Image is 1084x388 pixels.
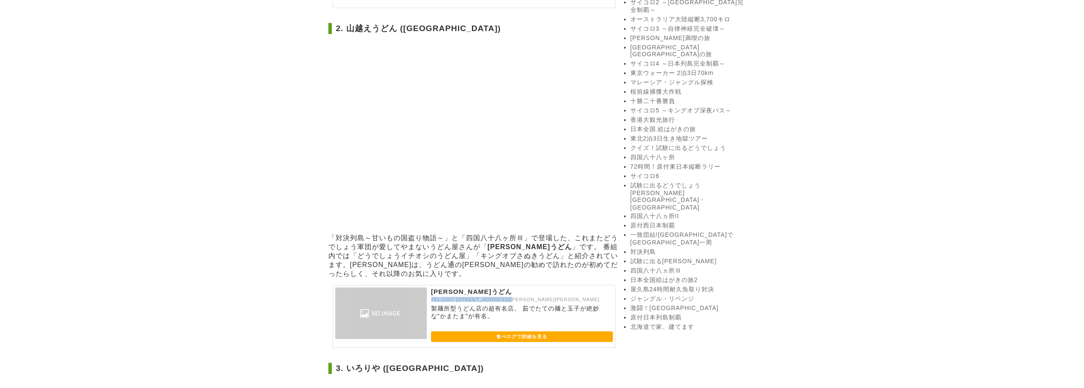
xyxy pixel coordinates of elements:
[431,287,613,297] p: [PERSON_NAME]うどん
[488,243,572,250] strong: [PERSON_NAME]うどん
[630,60,750,68] a: サイコロ4 ～日本列島完全制覇～
[630,44,750,58] a: [GEOGRAPHIC_DATA][GEOGRAPHIC_DATA]の旅
[630,323,750,331] a: 北海道で家、建てます
[630,79,750,86] a: マレーシア・ジャングル探検
[630,286,750,293] a: 屋久島24時間耐久魚取り対決
[630,154,750,161] a: 四国八十八ヶ所
[630,314,750,322] a: 原付日本列島制覇
[431,297,613,303] p: 761-2207 [STREET_ADDRESS][PERSON_NAME][PERSON_NAME]
[630,231,750,247] a: 一致団結![GEOGRAPHIC_DATA]で[GEOGRAPHIC_DATA]一周
[630,305,750,312] a: 激闘！[GEOGRAPHIC_DATA]
[630,126,750,133] a: 日本全国 絵はがきの旅
[630,182,750,211] a: 試験に出るどうでしょう [PERSON_NAME][GEOGRAPHIC_DATA]・[GEOGRAPHIC_DATA]
[328,363,620,374] h2: 3. いろりや ([GEOGRAPHIC_DATA])
[630,25,750,33] a: サイコロ3 ～自律神経完全破壊～
[630,248,750,256] a: 対決列島
[630,116,750,124] a: 香港大観光旅行
[630,34,750,42] a: [PERSON_NAME]満喫の旅
[328,23,620,34] h2: 2. 山越えうどん ([GEOGRAPHIC_DATA])
[630,88,750,96] a: 桜前線捕獲大作戦
[630,172,750,180] a: サイコロ6
[431,331,613,342] a: 食べログで詳細を見る
[630,69,750,77] a: 東京ウォーカー 2泊3日70km
[630,276,750,284] a: 日本全国絵はがきの旅2
[328,234,620,279] p: 「対決列島～甘いもの国盗り物語～」と「四国八十八ヶ所Ⅲ」で登場した、これまたどうでしょう軍団が愛してやまないうどん屋さんが「 」です。 番組内では「どうでしょうイチオシのうどん屋」「キングオブさ...
[630,98,750,105] a: 十勝二十番勝負
[630,267,750,275] a: 四国八十八ヵ所Ⅲ
[630,258,750,265] a: 試験に出る[PERSON_NAME]
[630,107,750,115] a: サイコロ5 ～キングオブ深夜バス～
[630,144,750,152] a: クイズ！試験に出るどうでしょう
[335,287,427,339] img: 山越うどん
[630,295,750,303] a: ジャングル・リベンジ
[630,213,750,220] a: 四国八十八ヵ所II
[431,305,613,321] p: 製麺所型うどん店の超有名店。 茹でたての麺と玉子が絶妙な"かまたま"が有名。
[630,163,750,171] a: 72時間！原付東日本縦断ラリー
[630,222,750,230] a: 原付西日本制覇
[630,16,750,23] a: オーストラリア大陸縦断3,700キロ
[630,135,750,143] a: 東北2泊3日生き地獄ツアー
